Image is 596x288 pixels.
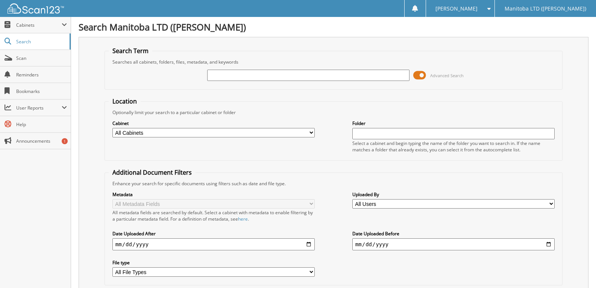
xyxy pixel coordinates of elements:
[109,59,558,65] div: Searches all cabinets, folders, files, metadata, and keywords
[112,238,315,250] input: start
[109,47,152,55] legend: Search Term
[16,22,62,28] span: Cabinets
[238,216,248,222] a: here
[109,97,141,105] legend: Location
[430,73,464,78] span: Advanced Search
[16,88,67,94] span: Bookmarks
[16,138,67,144] span: Announcements
[352,140,555,153] div: Select a cabinet and begin typing the name of the folder you want to search in. If the name match...
[352,120,555,126] label: Folder
[352,191,555,198] label: Uploaded By
[112,209,315,222] div: All metadata fields are searched by default. Select a cabinet with metadata to enable filtering b...
[109,180,558,187] div: Enhance your search for specific documents using filters such as date and file type.
[16,105,62,111] span: User Reports
[352,230,555,237] label: Date Uploaded Before
[8,3,64,14] img: scan123-logo-white.svg
[79,21,588,33] h1: Search Manitoba LTD ([PERSON_NAME])
[62,138,68,144] div: 1
[109,168,196,177] legend: Additional Document Filters
[16,72,67,78] span: Reminders
[16,121,67,128] span: Help
[435,6,478,11] span: [PERSON_NAME]
[505,6,586,11] span: Manitoba LTD ([PERSON_NAME])
[352,238,555,250] input: end
[112,230,315,237] label: Date Uploaded After
[112,259,315,266] label: File type
[112,120,315,126] label: Cabinet
[16,55,67,61] span: Scan
[16,38,66,45] span: Search
[109,109,558,116] div: Optionally limit your search to a particular cabinet or folder
[112,191,315,198] label: Metadata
